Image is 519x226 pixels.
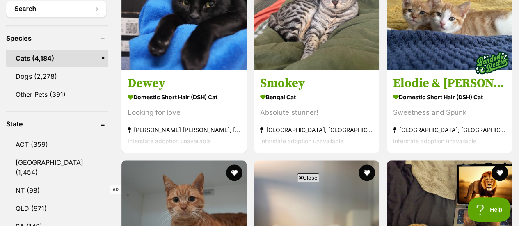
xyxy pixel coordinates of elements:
[260,75,373,91] h3: Smokey
[128,107,240,118] div: Looking for love
[128,137,211,144] span: Interstate adoption unavailable
[6,86,108,103] a: Other Pets (391)
[6,68,108,85] a: Dogs (2,278)
[359,164,375,181] button: favourite
[121,69,247,153] a: Dewey Domestic Short Hair (DSH) Cat Looking for love [PERSON_NAME] [PERSON_NAME], [GEOGRAPHIC_DAT...
[6,182,108,199] a: NT (98)
[393,107,506,118] div: Sweetness and Spunk
[260,137,343,144] span: Interstate adoption unavailable
[297,173,319,182] span: Close
[6,34,108,42] header: Species
[6,154,108,181] a: [GEOGRAPHIC_DATA] (1,454)
[6,136,108,153] a: ACT (359)
[110,185,121,194] span: AD
[260,124,373,135] strong: [GEOGRAPHIC_DATA], [GEOGRAPHIC_DATA]
[110,185,409,222] iframe: Advertisement
[6,50,108,67] a: Cats (4,184)
[468,197,511,222] iframe: Help Scout Beacon - Open
[226,164,242,181] button: favourite
[128,124,240,135] strong: [PERSON_NAME] [PERSON_NAME], [GEOGRAPHIC_DATA]
[260,91,373,103] strong: Bengal Cat
[492,164,508,181] button: favourite
[393,124,506,135] strong: [GEOGRAPHIC_DATA], [GEOGRAPHIC_DATA]
[128,75,240,91] h3: Dewey
[393,75,506,91] h3: Elodie & [PERSON_NAME]
[471,42,512,83] img: bonded besties
[6,200,108,217] a: QLD (971)
[260,107,373,118] div: Absolute stunner!
[387,69,512,153] a: Elodie & [PERSON_NAME] Domestic Short Hair (DSH) Cat Sweetness and Spunk [GEOGRAPHIC_DATA], [GEOG...
[393,137,476,144] span: Interstate adoption unavailable
[6,120,108,128] header: State
[6,1,106,17] button: Search
[393,91,506,103] strong: Domestic Short Hair (DSH) Cat
[254,69,379,153] a: Smokey Bengal Cat Absolute stunner! [GEOGRAPHIC_DATA], [GEOGRAPHIC_DATA] Interstate adoption unav...
[128,91,240,103] strong: Domestic Short Hair (DSH) Cat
